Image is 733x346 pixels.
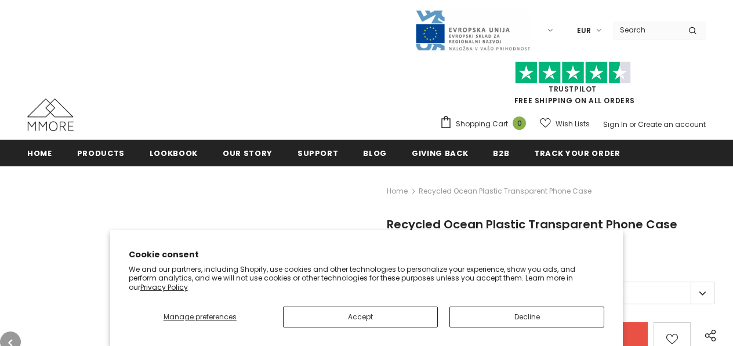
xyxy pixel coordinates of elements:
[164,312,237,322] span: Manage preferences
[540,114,590,134] a: Wish Lists
[27,99,74,131] img: MMORE Cases
[283,307,438,327] button: Accept
[440,67,706,105] span: FREE SHIPPING ON ALL ORDERS
[629,119,636,129] span: or
[363,140,387,166] a: Blog
[412,140,468,166] a: Giving back
[297,140,339,166] a: support
[27,148,52,159] span: Home
[387,184,408,198] a: Home
[223,140,273,166] a: Our Story
[387,216,677,232] span: Recycled Ocean Plastic Transparent Phone Case
[129,249,605,261] h2: Cookie consent
[613,21,680,38] input: Search Site
[415,9,531,52] img: Javni Razpis
[577,25,591,37] span: EUR
[129,307,271,327] button: Manage preferences
[440,115,532,133] a: Shopping Cart 0
[493,148,509,159] span: B2B
[150,140,198,166] a: Lookbook
[223,148,273,159] span: Our Story
[419,184,592,198] span: Recycled Ocean Plastic Transparent Phone Case
[27,140,52,166] a: Home
[449,307,604,327] button: Decline
[556,118,590,130] span: Wish Lists
[515,61,631,84] img: Trust Pilot Stars
[534,140,620,166] a: Track your order
[297,148,339,159] span: support
[603,119,627,129] a: Sign In
[150,148,198,159] span: Lookbook
[412,148,468,159] span: Giving back
[513,116,526,130] span: 0
[77,140,125,166] a: Products
[363,148,387,159] span: Blog
[415,25,531,35] a: Javni Razpis
[129,265,605,292] p: We and our partners, including Shopify, use cookies and other technologies to personalize your ex...
[638,119,706,129] a: Create an account
[493,140,509,166] a: B2B
[140,282,188,292] a: Privacy Policy
[456,118,508,130] span: Shopping Cart
[77,148,125,159] span: Products
[549,84,597,94] a: Trustpilot
[534,148,620,159] span: Track your order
